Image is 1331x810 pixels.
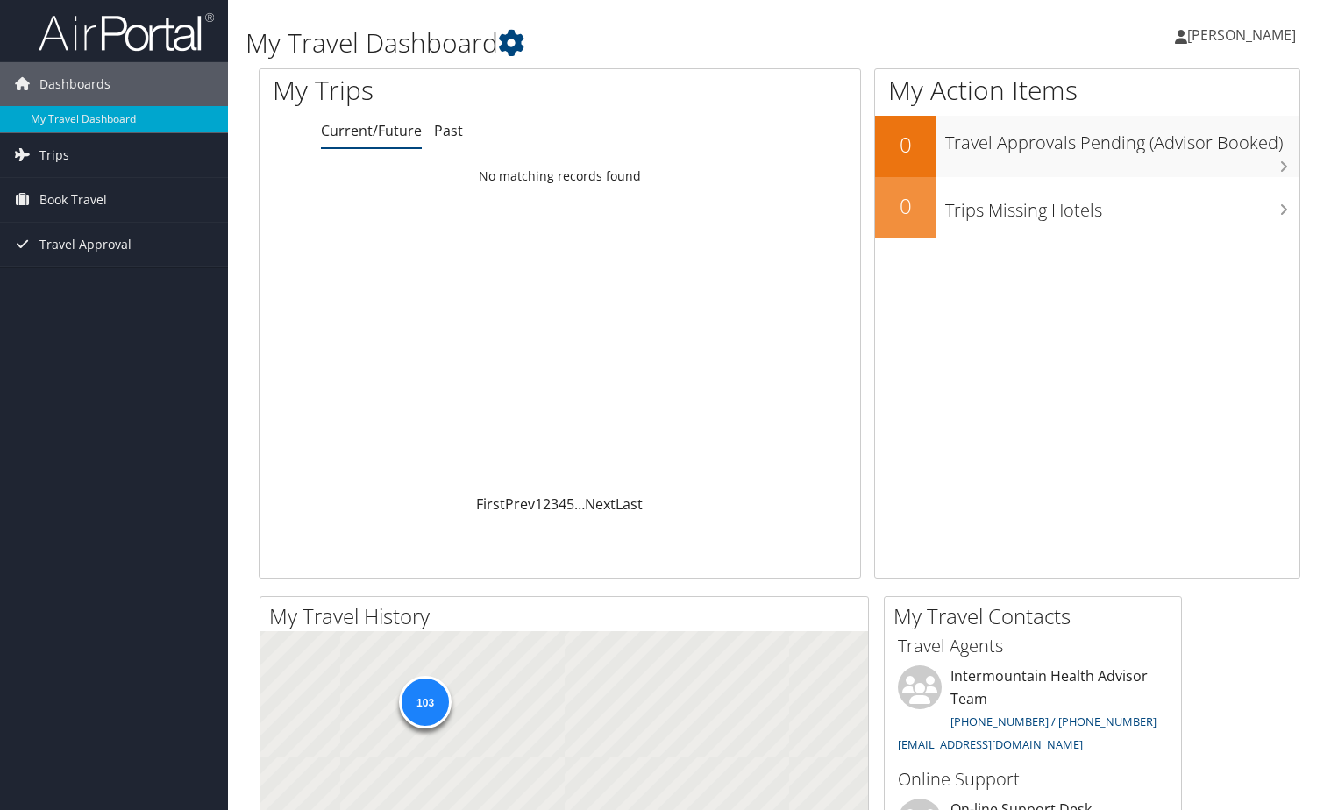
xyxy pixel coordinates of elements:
h3: Travel Agents [898,634,1168,658]
li: Intermountain Health Advisor Team [889,665,1177,759]
img: airportal-logo.png [39,11,214,53]
h3: Trips Missing Hotels [945,189,1299,223]
a: 5 [566,494,574,514]
h1: My Travel Dashboard [246,25,957,61]
span: Book Travel [39,178,107,222]
h2: 0 [875,191,936,221]
a: 2 [543,494,551,514]
span: Travel Approval [39,223,132,266]
a: Current/Future [321,121,422,140]
a: Last [616,494,643,514]
td: No matching records found [260,160,860,192]
span: Trips [39,133,69,177]
h2: My Travel History [269,601,868,631]
a: First [476,494,505,514]
span: [PERSON_NAME] [1187,25,1296,45]
h1: My Trips [273,72,596,109]
a: Past [434,121,463,140]
h1: My Action Items [875,72,1299,109]
div: 103 [399,676,452,728]
a: 4 [559,494,566,514]
a: Prev [505,494,535,514]
span: Dashboards [39,62,110,106]
a: Next [585,494,616,514]
span: … [574,494,585,514]
a: [PHONE_NUMBER] / [PHONE_NUMBER] [950,714,1157,729]
a: 3 [551,494,559,514]
a: [PERSON_NAME] [1175,9,1313,61]
h3: Online Support [898,767,1168,792]
a: 0Travel Approvals Pending (Advisor Booked) [875,116,1299,177]
h3: Travel Approvals Pending (Advisor Booked) [945,122,1299,155]
a: [EMAIL_ADDRESS][DOMAIN_NAME] [898,736,1083,752]
a: 0Trips Missing Hotels [875,177,1299,238]
a: 1 [535,494,543,514]
h2: My Travel Contacts [893,601,1181,631]
h2: 0 [875,130,936,160]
